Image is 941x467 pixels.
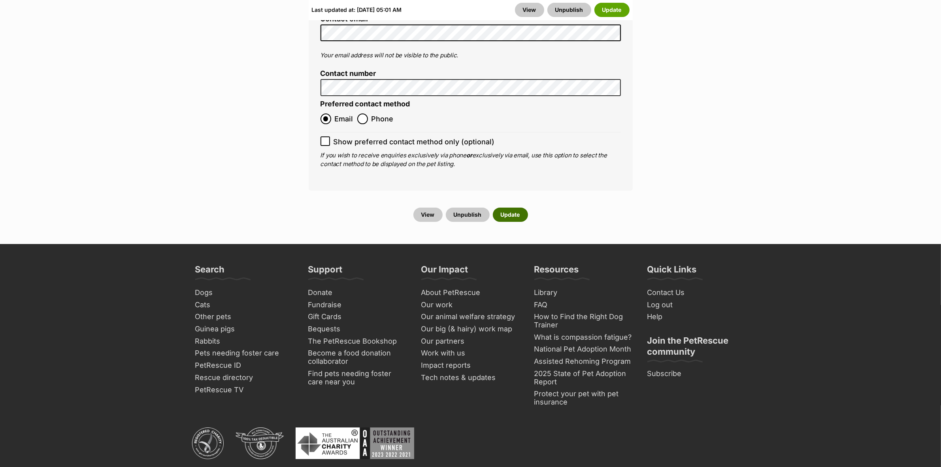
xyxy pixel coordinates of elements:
h3: Search [195,264,225,280]
a: What is compassion fatigue? [531,331,636,344]
h3: Join the PetRescue community [647,335,746,362]
h3: Our Impact [421,264,468,280]
a: Our work [418,299,523,311]
label: Preferred contact method [321,100,410,108]
a: Rescue directory [192,372,297,384]
a: Contact Us [644,287,749,299]
a: Subscribe [644,368,749,380]
a: Rabbits [192,335,297,348]
a: Log out [644,299,749,311]
button: Update [493,208,528,222]
a: Our animal welfare strategy [418,311,523,323]
b: or [466,151,472,159]
img: Australian Charity Awards - Outstanding Achievement Winner 2023 - 2022 - 2021 [296,427,414,459]
a: Our big (& hairy) work map [418,323,523,335]
a: Assisted Rehoming Program [531,355,636,368]
label: Contact number [321,70,621,78]
a: View [413,208,443,222]
a: PetRescue TV [192,384,297,396]
a: Fundraise [305,299,410,311]
span: Show preferred contact method only (optional) [334,136,495,147]
a: About PetRescue [418,287,523,299]
a: Become a food donation collaborator [305,347,410,367]
h3: Resources [534,264,579,280]
a: Dogs [192,287,297,299]
a: Find pets needing foster care near you [305,368,410,388]
a: Cats [192,299,297,311]
a: 2025 State of Pet Adoption Report [531,368,636,388]
a: FAQ [531,299,636,311]
button: Update [594,3,630,17]
button: Unpublish [547,3,591,17]
button: Unpublish [446,208,490,222]
a: How to Find the Right Dog Trainer [531,311,636,331]
p: Your email address will not be visible to the public. [321,51,621,60]
a: Other pets [192,311,297,323]
a: Library [531,287,636,299]
a: Our partners [418,335,523,348]
a: Tech notes & updates [418,372,523,384]
a: Gift Cards [305,311,410,323]
a: Guinea pigs [192,323,297,335]
a: Help [644,311,749,323]
span: Email [335,113,353,124]
a: PetRescue ID [192,359,297,372]
a: Protect your pet with pet insurance [531,388,636,408]
a: Impact reports [418,359,523,372]
a: The PetRescue Bookshop [305,335,410,348]
a: National Pet Adoption Month [531,343,636,355]
p: If you wish to receive enquiries exclusively via phone exclusively via email, use this option to ... [321,151,621,169]
a: View [515,3,544,17]
h3: Support [308,264,343,280]
h3: Quick Links [647,264,697,280]
div: Last updated at: [DATE] 05:01 AM [312,3,402,17]
img: DGR [236,427,284,459]
a: Work with us [418,347,523,359]
img: ACNC [192,427,224,459]
span: Phone [371,113,394,124]
a: Donate [305,287,410,299]
a: Pets needing foster care [192,347,297,359]
a: Bequests [305,323,410,335]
